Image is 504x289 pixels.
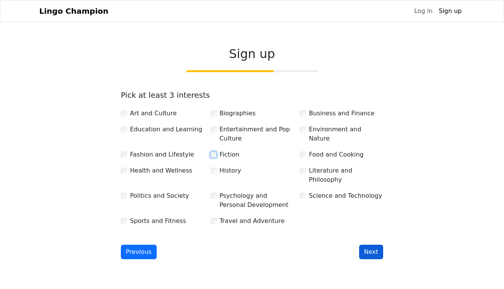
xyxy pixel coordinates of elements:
label: Psychology and Personal Development [220,191,294,210]
label: Fiction [220,150,239,159]
label: Science and Technology [309,191,382,200]
label: Art and Culture [130,109,177,118]
label: Education and Learning [130,125,202,134]
button: Previous [121,245,157,259]
label: History [220,166,241,175]
button: Next [359,245,383,259]
label: Fashion and Lifestyle [130,150,194,159]
label: Biographies [220,109,256,118]
label: Environment and Nature [309,125,383,143]
label: Politics and Society [130,191,189,200]
label: Food and Cooking [309,150,363,159]
label: Business and Finance [309,109,374,118]
label: Health and Wellness [130,166,192,175]
h2: Sign up [121,47,383,61]
label: Travel and Adventure [220,216,285,226]
a: Log in [411,3,435,19]
label: Pick at least 3 interests [121,90,210,100]
label: Sports and Fitness [130,216,186,226]
a: Lingo Champion [39,3,108,19]
label: Literature and Philosophy [309,166,383,184]
a: Sign up [436,3,465,19]
label: Entertainment and Pop Culture [220,125,294,143]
